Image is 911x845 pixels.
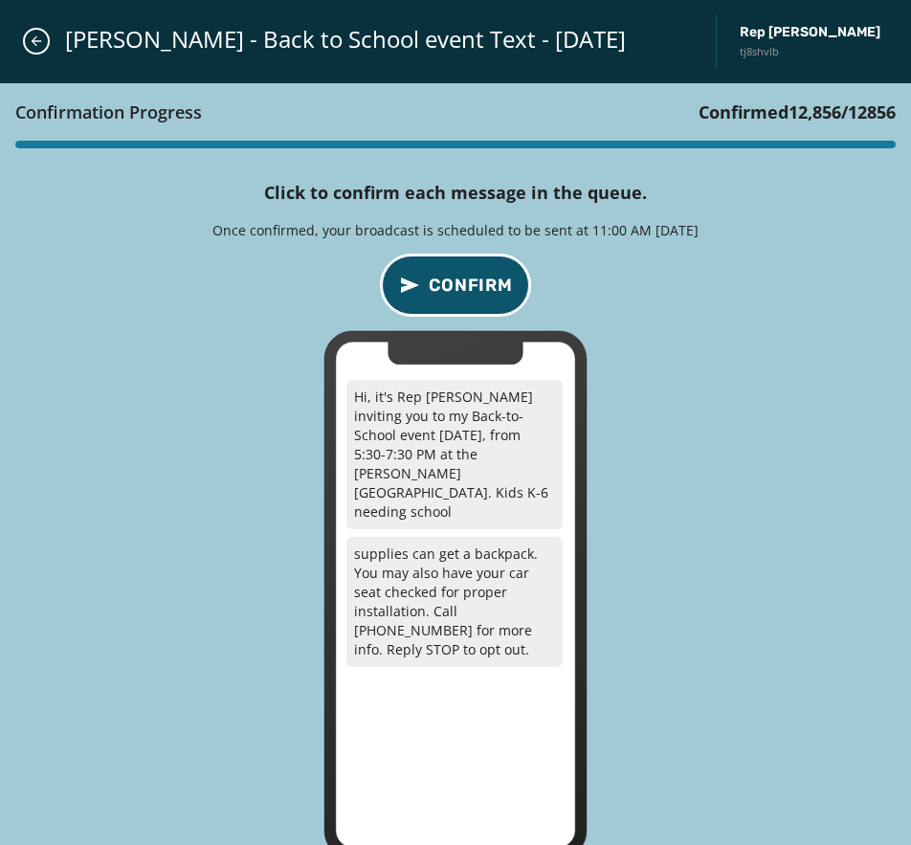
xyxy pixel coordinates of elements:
h4: Click to confirm each message in the queue. [264,179,647,206]
span: Rep [PERSON_NAME] [740,23,880,42]
p: Once confirmed, your broadcast is scheduled to be sent at 11:00 AM [DATE] [212,221,699,240]
h3: Confirmed / 12856 [699,99,896,125]
button: confirm-p2p-message-button [382,256,529,315]
p: supplies can get a backpack. You may also have your car seat checked for proper installation. Cal... [346,537,563,667]
span: [PERSON_NAME] - Back to School event Text - [DATE] [65,24,626,55]
span: tj8shvlb [740,44,880,60]
p: Hi, it's Rep [PERSON_NAME] inviting you to my Back-to-School event [DATE], from 5:30-7:30 PM at t... [346,380,563,529]
span: 12,856 [789,100,841,123]
span: Confirm [429,272,513,299]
